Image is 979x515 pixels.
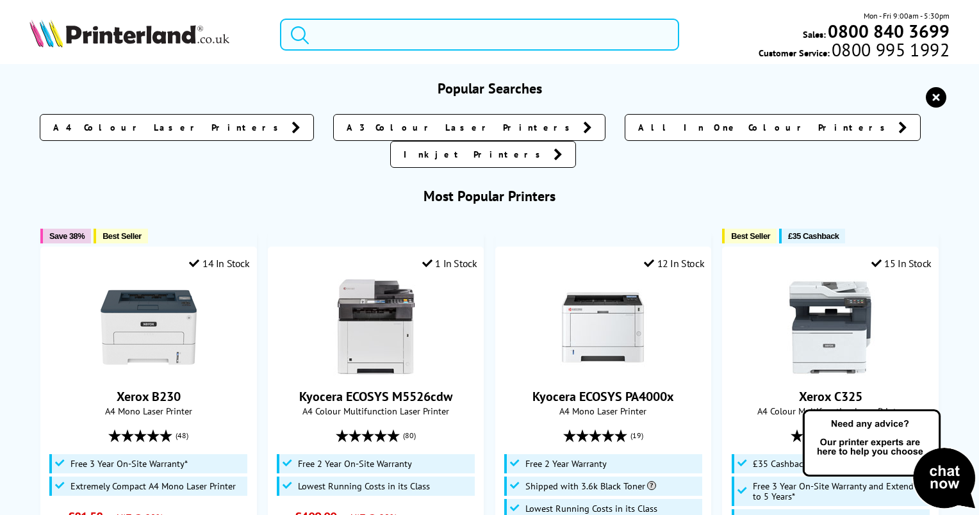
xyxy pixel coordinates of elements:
span: A4 Colour Multifunction Laser Printer [275,405,477,417]
span: £35 Cashback [753,459,807,469]
a: Xerox C325 [782,365,878,378]
span: (80) [403,423,416,448]
div: 1 In Stock [422,257,477,270]
span: Best Seller [103,231,142,241]
span: A4 Colour Laser Printers [53,121,285,134]
a: Kyocera ECOSYS PA4000x [555,365,651,378]
span: A4 Colour Multifunction Laser Printer [729,405,932,417]
span: Free 2 Year On-Site Warranty [298,459,412,469]
span: A4 Mono Laser Printer [47,405,250,417]
span: 0800 995 1992 [830,44,950,56]
span: Extremely Compact A4 Mono Laser Printer [70,481,236,491]
a: Xerox B230 [101,365,197,378]
div: 12 In Stock [644,257,704,270]
span: A4 Mono Laser Printer [502,405,705,417]
span: Sales: [803,28,826,40]
button: Best Seller [94,229,148,243]
span: Mon - Fri 9:00am - 5:30pm [864,10,950,22]
a: Xerox B230 [117,388,181,405]
span: (19) [630,423,643,448]
input: Search produ [280,19,679,51]
h3: Popular Searches [29,79,950,97]
a: All In One Colour Printers [625,114,921,141]
span: (48) [176,423,188,448]
span: Inkjet Printers [404,148,547,161]
img: Open Live Chat window [800,407,979,512]
img: Xerox B230 [101,279,197,375]
span: Save 38% [49,231,85,241]
a: 0800 840 3699 [826,25,950,37]
a: Inkjet Printers [390,141,576,168]
a: Xerox C325 [799,388,862,405]
a: A4 Colour Laser Printers [40,114,314,141]
span: Free 3 Year On-Site Warranty* [70,459,188,469]
span: £35 Cashback [788,231,839,241]
span: Lowest Running Costs in its Class [298,481,430,491]
span: Free 3 Year On-Site Warranty and Extend up to 5 Years* [753,481,926,502]
img: Xerox C325 [782,279,878,375]
span: Best Seller [731,231,770,241]
button: Save 38% [40,229,91,243]
a: A3 Colour Laser Printers [333,114,605,141]
b: 0800 840 3699 [828,19,950,43]
span: Lowest Running Costs in its Class [525,503,657,514]
img: Printerland Logo [29,19,229,47]
button: Best Seller [722,229,777,243]
a: Kyocera ECOSYS M5526cdw [299,388,452,405]
a: Kyocera ECOSYS PA4000x [532,388,674,405]
button: £35 Cashback [779,229,845,243]
span: Free 2 Year Warranty [525,459,607,469]
a: Printerland Logo [29,19,264,50]
span: Shipped with 3.6k Black Toner [525,481,656,491]
h3: Most Popular Printers [29,187,950,205]
span: All In One Colour Printers [638,121,892,134]
img: Kyocera ECOSYS PA4000x [555,279,651,375]
div: 15 In Stock [871,257,932,270]
div: 14 In Stock [189,257,249,270]
span: Customer Service: [759,44,950,59]
span: A3 Colour Laser Printers [347,121,577,134]
img: Kyocera ECOSYS M5526cdw [328,279,424,375]
a: Kyocera ECOSYS M5526cdw [328,365,424,378]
